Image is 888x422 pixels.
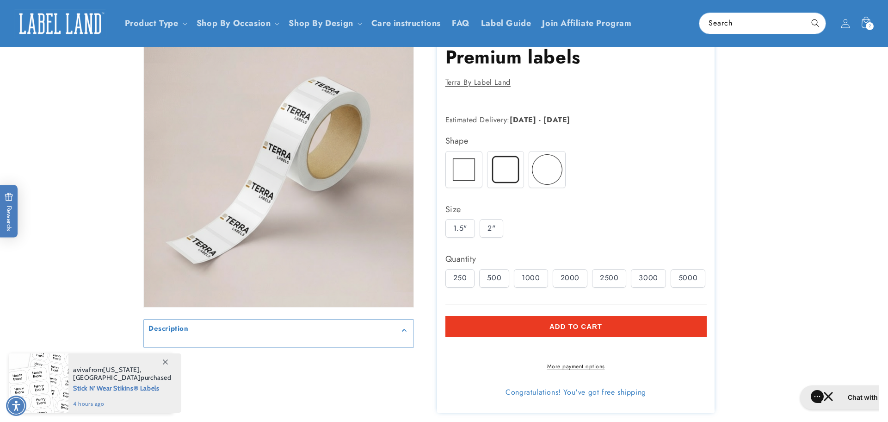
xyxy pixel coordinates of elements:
[73,400,172,408] span: 4 hours ago
[73,365,89,374] span: aviva
[445,316,707,337] button: Add to cart
[371,18,441,29] span: Care instructions
[52,11,92,20] h2: Chat with us
[452,18,470,29] span: FAQ
[446,151,482,188] img: Square cut
[487,151,524,188] img: Round corner cut
[671,269,705,288] div: 5000
[119,13,191,34] summary: Product Type
[510,114,536,125] strong: [DATE]
[514,269,548,288] div: 1000
[536,13,637,34] a: Join Affiliate Program
[73,366,172,382] span: from , purchased
[11,6,110,41] a: Label Land
[549,322,602,331] span: Add to cart
[543,114,570,125] strong: [DATE]
[144,320,413,340] summary: Description
[631,269,666,288] div: 3000
[197,18,271,29] span: Shop By Occasion
[73,373,141,382] span: [GEOGRAPHIC_DATA]
[445,219,475,238] div: 1.5"
[529,151,565,188] img: Circle
[795,382,879,413] iframe: Gorgias live chat messenger
[542,18,631,29] span: Join Affiliate Program
[445,269,475,288] div: 250
[289,17,353,29] a: Shop By Design
[5,3,102,27] button: Gorgias live chat
[592,269,626,288] div: 2500
[539,114,541,125] strong: -
[445,252,707,266] div: Quantity
[445,202,707,217] div: Size
[445,77,511,88] a: Terra By Label Land - open in a new tab
[553,269,587,288] div: 2000
[5,192,13,231] span: Rewards
[143,37,414,348] media-gallery: Gallery Viewer
[191,13,284,34] summary: Shop By Occasion
[480,219,503,238] div: 2"
[283,13,365,34] summary: Shop By Design
[103,365,140,374] span: [US_STATE]
[445,133,707,148] div: Shape
[6,396,26,416] div: Accessibility Menu
[445,45,707,69] h1: Premium labels
[14,9,106,38] img: Label Land
[445,113,677,127] p: Estimated Delivery:
[481,18,531,29] span: Label Guide
[73,382,172,393] span: Stick N' Wear Stikins® Labels
[366,13,446,34] a: Care instructions
[479,269,509,288] div: 500
[445,362,707,371] a: More payment options
[805,13,826,33] button: Search
[125,17,179,29] a: Product Type
[475,13,537,34] a: Label Guide
[148,324,189,334] h2: Description
[445,388,707,397] div: Congratulations! You've got free shipping
[869,22,871,30] span: 2
[446,13,475,34] a: FAQ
